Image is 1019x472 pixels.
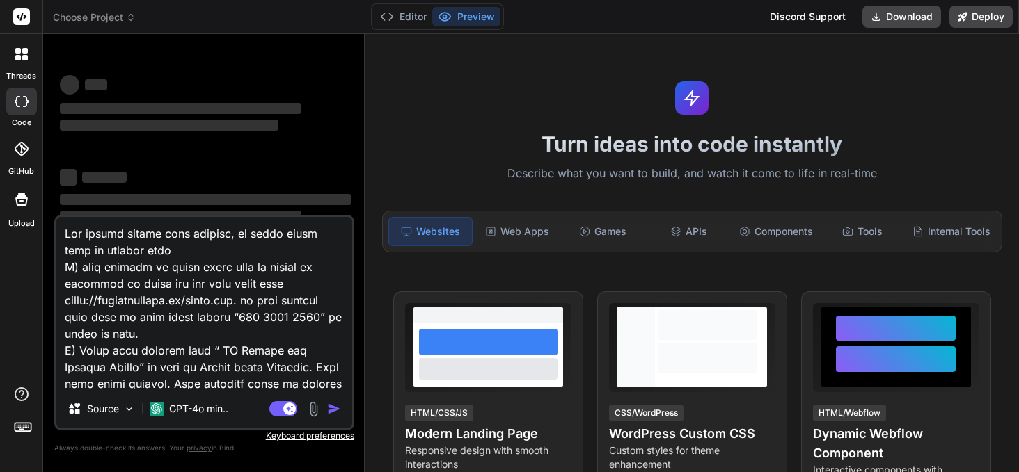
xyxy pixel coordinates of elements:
[8,165,34,177] label: GitHub
[169,402,228,416] p: GPT-4o min..
[405,443,571,471] p: Responsive design with smooth interactions
[306,401,322,417] img: attachment
[12,117,31,129] label: code
[374,165,1011,183] p: Describe what you want to build, and watch it come to life in real-time
[60,75,79,95] span: ‌
[60,169,77,186] span: ‌
[609,424,775,443] h4: WordPress Custom CSS
[54,430,354,441] p: Keyboard preferences
[562,217,645,246] div: Games
[813,405,886,421] div: HTML/Webflow
[374,7,432,26] button: Editor
[374,131,1011,156] h1: Turn ideas into code instantly
[647,217,730,246] div: APIs
[405,405,473,421] div: HTML/CSS/JS
[475,217,558,246] div: Web Apps
[82,172,127,183] span: ‌
[949,6,1013,28] button: Deploy
[609,405,684,421] div: CSS/WordPress
[56,217,352,389] textarea: Lor ipsumd sitame cons adipisc, el seddo eiusm temp in utlabor etdo M) aliq enimadm ve quisn exer...
[60,211,301,222] span: ‌
[53,10,136,24] span: Choose Project
[54,441,354,455] p: Always double-check its answers. Your in Bind
[813,424,979,463] h4: Dynamic Webflow Component
[8,218,35,229] label: Upload
[821,217,904,246] div: Tools
[85,79,107,90] span: ‌
[609,443,775,471] p: Custom styles for theme enhancement
[907,217,996,246] div: Internal Tools
[432,7,500,26] button: Preview
[862,6,941,28] button: Download
[123,403,135,415] img: Pick Models
[761,6,854,28] div: Discord Support
[734,217,819,246] div: Components
[60,194,351,205] span: ‌
[60,103,301,114] span: ‌
[187,443,212,452] span: privacy
[327,402,341,416] img: icon
[405,424,571,443] h4: Modern Landing Page
[87,402,119,416] p: Source
[6,70,36,82] label: threads
[388,217,473,246] div: Websites
[150,402,164,416] img: GPT-4o mini
[60,120,278,131] span: ‌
